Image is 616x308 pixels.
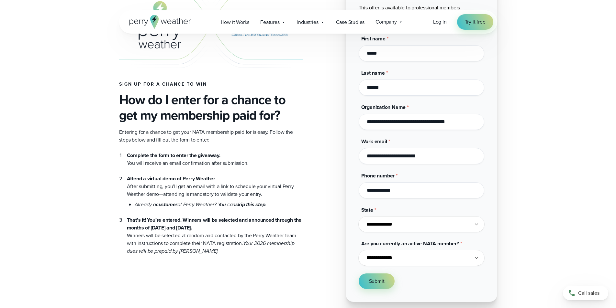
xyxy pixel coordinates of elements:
span: First name [361,35,386,42]
button: Submit [359,273,395,289]
span: Company [375,18,397,26]
a: Try it free [457,14,493,30]
a: Log in [433,18,447,26]
strong: That’s it! You’re entered. Winners will be selected and announced through the months of [DATE] an... [127,216,302,231]
span: Last name [361,69,385,77]
strong: customer [156,201,177,208]
h3: How do I enter for a chance to get my membership paid for? [119,92,303,123]
span: State [361,206,373,214]
li: Winners will be selected at random and contacted by the Perry Weather team with instructions to c... [127,208,303,255]
h4: Sign up for a chance to win [119,82,303,87]
span: Organization Name [361,103,406,111]
li: After submitting, you’ll get an email with a link to schedule your virtual Perry Weather demo—att... [127,167,303,208]
span: Industries [297,18,319,26]
span: Submit [369,277,385,285]
strong: Complete the form to enter the giveaway. [127,152,220,159]
p: Entering for a chance to get your NATA membership paid for is easy. Follow the steps below and fi... [119,128,303,144]
a: How it Works [215,16,255,29]
em: Already a of Perry Weather? You can . [135,201,267,208]
span: Work email [361,138,387,145]
a: Case Studies [330,16,370,29]
strong: skip this step [235,201,265,208]
li: You will receive an email confirmation after submission. [127,152,303,167]
span: Phone number [361,172,395,179]
span: How it Works [221,18,250,26]
span: Features [260,18,279,26]
span: Call sales [578,289,599,297]
span: Are you currently an active NATA member? [361,240,459,247]
em: Your 2026 membership dues will be prepaid by [PERSON_NAME]. [127,239,295,255]
span: Try it free [465,18,486,26]
a: Call sales [563,286,608,300]
strong: Attend a virtual demo of Perry Weather [127,175,215,182]
span: Case Studies [336,18,365,26]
